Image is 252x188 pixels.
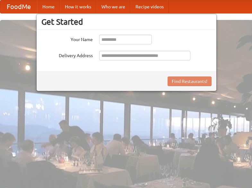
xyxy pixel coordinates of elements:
[37,0,60,13] a: Home
[130,0,169,13] a: Recipe videos
[0,0,37,13] a: FoodMe
[168,76,212,86] button: Find Restaurants!
[96,0,130,13] a: Who we are
[60,0,96,13] a: How it works
[41,35,93,43] label: Your Name
[41,17,212,27] h3: Get Started
[41,51,93,59] label: Delivery Address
